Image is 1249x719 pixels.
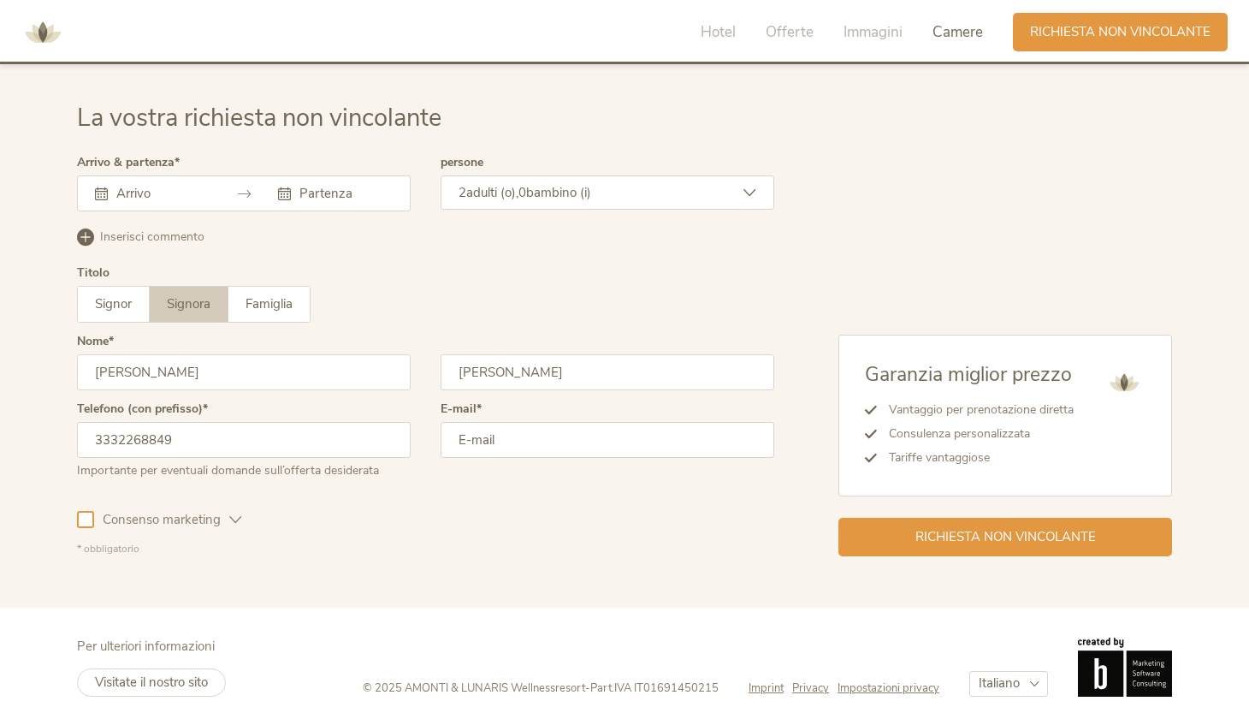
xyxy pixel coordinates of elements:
[1103,361,1145,404] img: AMONTI & LUNARIS Wellnessresort
[749,680,784,696] span: Imprint
[441,354,774,390] input: Cognome
[363,680,585,696] span: © 2025 AMONTI & LUNARIS Wellnessresort
[766,22,814,42] span: Offerte
[94,511,229,529] span: Consenso marketing
[844,22,903,42] span: Immagini
[459,184,466,201] span: 2
[792,680,829,696] span: Privacy
[838,680,939,696] a: Impostazioni privacy
[792,680,838,696] a: Privacy
[77,458,411,479] div: Importante per eventuali domande sull’offerta desiderata
[877,446,1074,470] li: Tariffe vantaggiose
[590,680,719,696] span: Part.IVA IT01691450215
[17,26,68,38] a: AMONTI & LUNARIS Wellnessresort
[441,403,482,415] label: E-mail
[1030,23,1211,41] span: Richiesta non vincolante
[77,542,774,556] div: * obbligatorio
[17,7,68,58] img: AMONTI & LUNARIS Wellnessresort
[441,422,774,458] input: E-mail
[167,295,210,312] span: Signora
[100,229,204,246] span: Inserisci commento
[1078,638,1172,696] img: Brandnamic GmbH | Leading Hospitality Solutions
[77,403,208,415] label: Telefono (con prefisso)
[77,267,110,279] div: Titolo
[77,101,441,134] span: La vostra richiesta non vincolante
[466,184,518,201] span: adulti (o),
[95,295,132,312] span: Signor
[77,422,411,458] input: Telefono (con prefisso)
[77,157,180,169] label: Arrivo & partenza
[749,680,792,696] a: Imprint
[77,668,226,697] a: Visitate il nostro sito
[915,528,1096,546] span: Richiesta non vincolante
[295,185,393,202] input: Partenza
[701,22,736,42] span: Hotel
[585,680,590,696] span: -
[77,354,411,390] input: Nome
[441,157,483,169] label: persone
[77,638,215,655] span: Per ulteriori informazioni
[246,295,293,312] span: Famiglia
[112,185,210,202] input: Arrivo
[518,184,526,201] span: 0
[877,398,1074,422] li: Vantaggio per prenotazione diretta
[865,361,1072,388] span: Garanzia miglior prezzo
[77,336,114,348] label: Nome
[877,422,1074,446] li: Consulenza personalizzata
[95,674,208,691] span: Visitate il nostro sito
[526,184,591,201] span: bambino (i)
[932,22,983,42] span: Camere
